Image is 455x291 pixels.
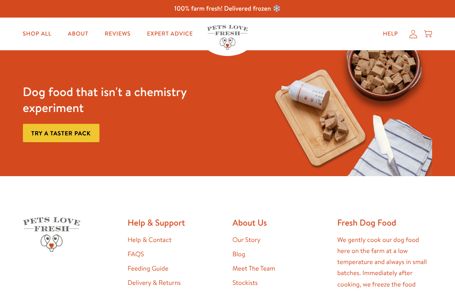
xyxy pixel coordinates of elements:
a: Delivery & Returns [128,278,181,287]
a: Try a taster pack [23,124,99,142]
a: Help & Contact [128,235,171,244]
h2: Fresh Dog Food [337,217,432,228]
a: Expert Advice [140,26,199,42]
a: Blog [232,250,245,259]
a: Shop All [16,26,58,42]
a: Reviews [98,26,137,42]
a: Our Story [232,235,261,244]
img: Fussy [266,50,432,176]
a: About [61,26,95,42]
h2: About Us [232,217,327,228]
iframe: Gorgias live chat messenger [414,253,447,283]
a: Stockists [232,278,258,287]
img: Pets Love Fresh [207,25,248,50]
h2: Help & Support [128,217,223,228]
a: Meet The Team [232,264,275,273]
img: Pets Love Fresh [23,217,80,252]
a: FAQS [128,250,144,259]
a: Help [376,26,405,42]
a: Feeding Guide [128,264,169,273]
h3: Dog food that isn't a chemistry experiment [23,84,190,116]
